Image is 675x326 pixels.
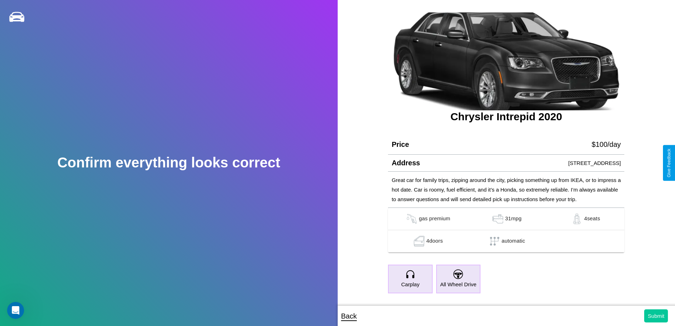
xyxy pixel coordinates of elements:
[392,140,409,149] h4: Price
[666,149,671,177] div: Give Feedback
[57,155,280,171] h2: Confirm everything looks correct
[502,236,525,247] p: automatic
[7,302,24,319] iframe: Intercom live chat
[570,214,584,224] img: gas
[405,214,419,224] img: gas
[426,236,443,247] p: 4 doors
[388,111,624,123] h3: Chrysler Intrepid 2020
[440,280,477,289] p: All Wheel Drive
[388,208,624,253] table: simple table
[392,159,420,167] h4: Address
[491,214,505,224] img: gas
[505,214,522,224] p: 31 mpg
[392,175,621,204] p: Great car for family trips, zipping around the city, picking something up from IKEA, or to impres...
[419,214,450,224] p: gas premium
[568,158,621,168] p: [STREET_ADDRESS]
[401,280,420,289] p: Carplay
[644,309,668,322] button: Submit
[584,214,600,224] p: 4 seats
[341,310,357,322] p: Back
[592,138,621,151] p: $ 100 /day
[412,236,426,247] img: gas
